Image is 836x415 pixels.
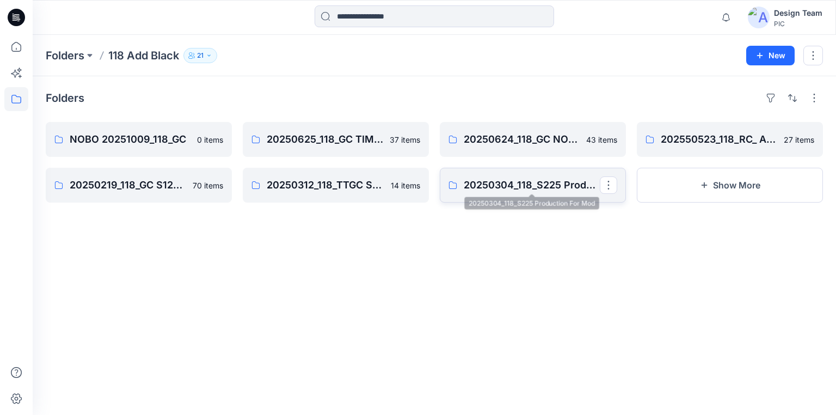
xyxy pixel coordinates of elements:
[440,122,626,157] a: 20250624_118_GC NOBO S22643 items
[70,132,190,147] p: NOBO 20251009_118_GC
[243,122,429,157] a: 20250625_118_GC TIME & TRU S22637 items
[784,134,814,145] p: 27 items
[197,50,204,62] p: 21
[70,178,186,193] p: 20250219_118_GC S125 NOBO SWIM
[637,122,823,157] a: 202550523_118_RC_ Add Black_NOBO_WM27 items
[46,122,232,157] a: NOBO 20251009_118_GC0 items
[390,134,420,145] p: 37 items
[267,132,383,147] p: 20250625_118_GC TIME & TRU S226
[46,91,84,105] h4: Folders
[440,168,626,203] a: 20250304_118_S225 Production For Mod
[183,48,217,63] button: 21
[464,178,600,193] p: 20250304_118_S225 Production For Mod
[661,132,777,147] p: 202550523_118_RC_ Add Black_NOBO_WM
[748,7,770,28] img: avatar
[46,48,84,63] a: Folders
[267,178,384,193] p: 20250312_118_TTGC S126 Add Black Time & Tru
[391,180,420,191] p: 14 items
[464,132,580,147] p: 20250624_118_GC NOBO S226
[637,168,823,203] button: Show More
[108,48,179,63] p: 118 Add Black
[46,168,232,203] a: 20250219_118_GC S125 NOBO SWIM70 items
[586,134,617,145] p: 43 items
[193,180,223,191] p: 70 items
[774,20,822,28] div: PIC
[774,7,822,20] div: Design Team
[243,168,429,203] a: 20250312_118_TTGC S126 Add Black Time & Tru14 items
[746,46,795,65] button: New
[197,134,223,145] p: 0 items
